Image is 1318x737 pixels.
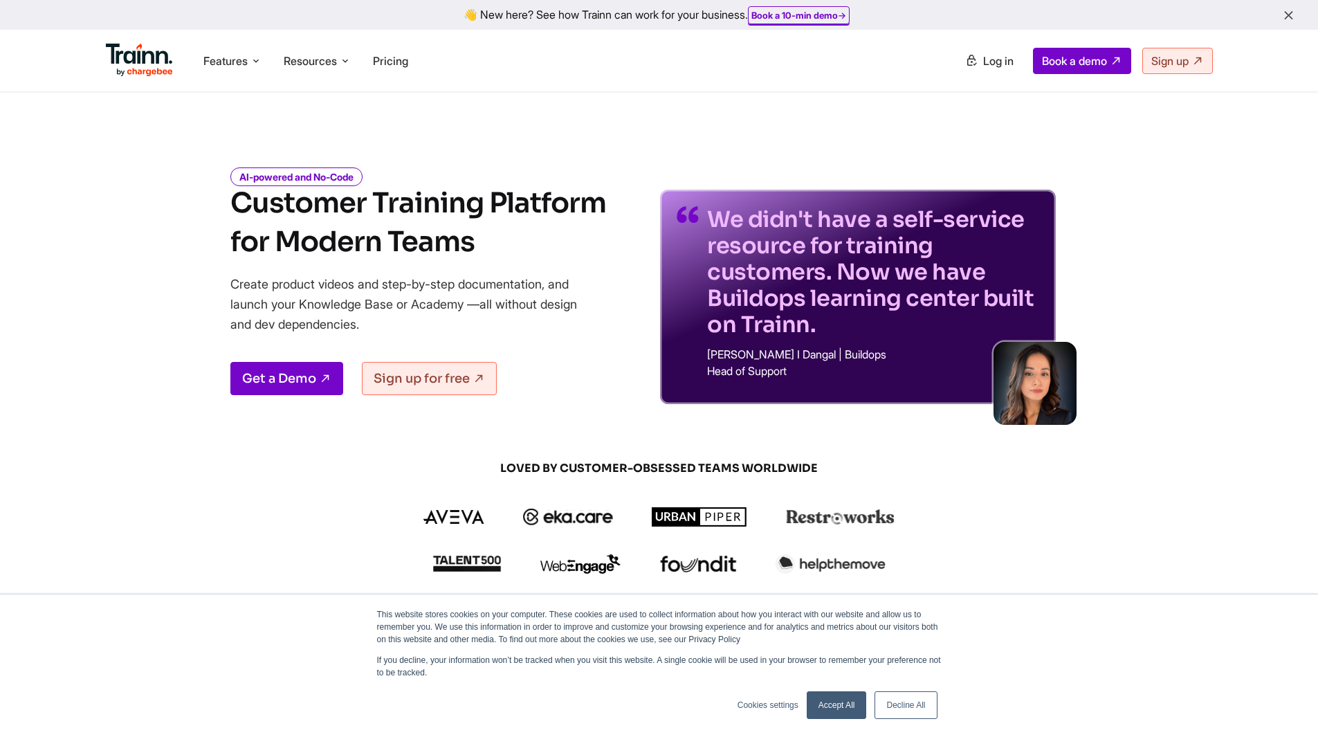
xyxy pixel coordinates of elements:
img: Trainn Logo [106,44,174,77]
img: aveva logo [423,510,484,524]
p: [PERSON_NAME] I Dangal | Buildops [707,349,1039,360]
img: helpthemove logo [776,554,886,574]
a: Sign up for free [362,362,497,395]
img: quotes-purple.41a7099.svg [677,206,699,223]
span: Resources [284,53,337,69]
a: Book a demo [1033,48,1131,74]
a: Book a 10-min demo→ [751,10,846,21]
img: talent500 logo [432,555,502,572]
a: Sign up [1142,48,1213,74]
span: LOVED BY CUSTOMER-OBSESSED TEAMS WORLDWIDE [327,461,991,476]
img: urbanpiper logo [652,507,747,527]
a: Pricing [373,54,408,68]
a: Log in [957,48,1022,73]
i: AI-powered and No-Code [230,167,363,186]
img: sabina-buildops.d2e8138.png [994,342,1077,425]
a: Get a Demo [230,362,343,395]
span: Log in [983,54,1014,68]
img: foundit logo [659,556,737,572]
p: Create product videos and step-by-step documentation, and launch your Knowledge Base or Academy —... [230,274,597,334]
img: webengage logo [540,554,621,574]
span: Sign up [1151,54,1189,68]
a: Accept All [807,691,867,719]
h1: Customer Training Platform for Modern Teams [230,184,606,262]
div: 👋 New here? See how Trainn can work for your business. [8,8,1310,21]
a: Decline All [875,691,937,719]
p: Head of Support [707,365,1039,376]
p: If you decline, your information won’t be tracked when you visit this website. A single cookie wi... [377,654,942,679]
span: Features [203,53,248,69]
img: restroworks logo [786,509,895,525]
p: We didn't have a self-service resource for training customers. Now we have Buildops learning cent... [707,206,1039,338]
a: Cookies settings [738,699,798,711]
b: Book a 10-min demo [751,10,838,21]
img: ekacare logo [523,509,613,525]
p: This website stores cookies on your computer. These cookies are used to collect information about... [377,608,942,646]
span: Book a demo [1042,54,1107,68]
